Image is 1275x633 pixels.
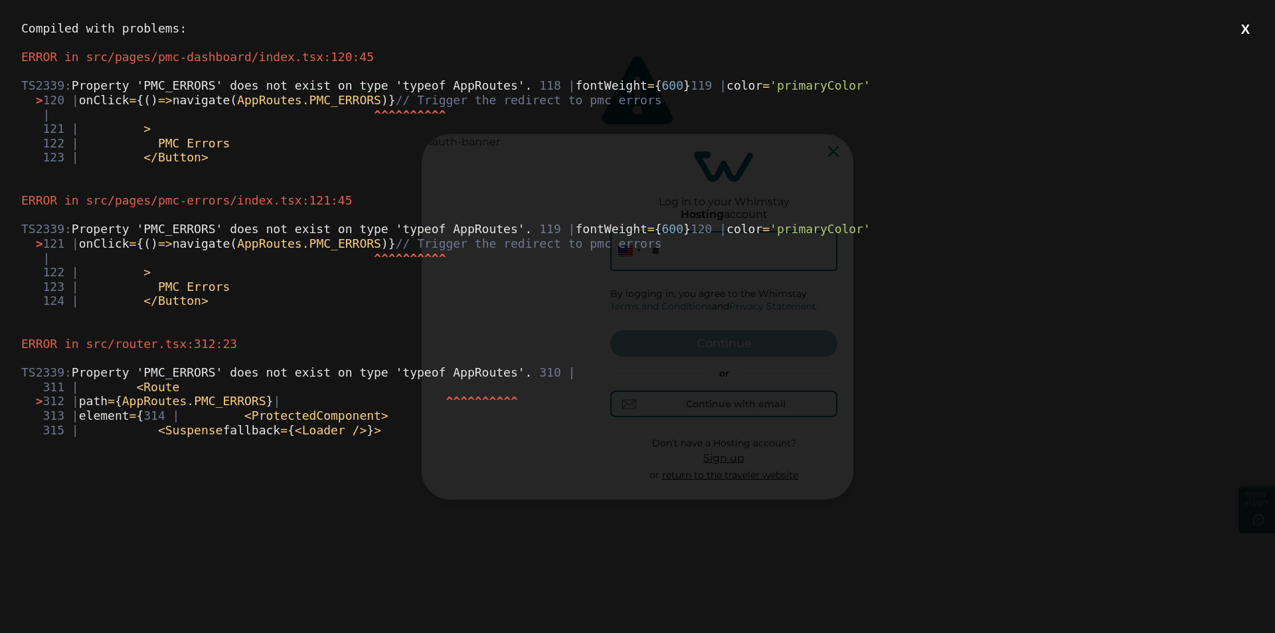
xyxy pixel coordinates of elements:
[158,423,165,437] span: <
[424,251,432,265] span: ^
[417,108,424,122] span: ^
[475,394,482,408] span: ^
[21,365,1254,437] div: Property 'PMC_ERRORS' does not exist on type 'typeof AppRoutes'.
[143,265,151,279] span: >
[108,394,115,408] span: =
[21,337,237,351] span: ERROR in src/router.tsx:312:23
[129,408,137,422] span: =
[374,423,381,437] span: >
[302,423,345,437] span: Loader
[762,78,770,92] span: =
[410,108,417,122] span: ^
[43,108,50,122] span: |
[302,93,309,107] span: .
[691,222,726,236] span: 120 |
[143,380,179,394] span: Route
[43,423,79,437] span: 315 |
[21,365,72,379] span: TS2339:
[43,122,79,136] span: 121 |
[43,251,50,265] span: |
[1237,21,1254,38] button: X
[381,108,388,122] span: ^
[136,380,143,394] span: <
[187,394,194,408] span: .
[381,408,388,422] span: >
[424,108,432,122] span: ^
[36,93,43,107] span: >
[201,294,209,308] span: >
[302,236,309,250] span: .
[482,394,489,408] span: ^
[43,280,79,294] span: 123 |
[396,236,662,250] span: // Trigger the redirect to pmc errors
[396,251,403,265] span: ^
[353,423,360,437] span: /
[43,236,79,250] span: 121 |
[158,136,180,150] span: PMC
[158,93,173,107] span: =>
[539,365,575,379] span: 310 |
[662,222,684,236] span: 600
[21,365,575,436] span: path { } element { fallback { }
[396,93,662,107] span: // Trigger the redirect to pmc errors
[496,394,503,408] span: ^
[402,251,410,265] span: ^
[244,408,252,422] span: <
[194,394,266,408] span: PMC_ERRORS
[122,394,187,408] span: AppRoutes
[158,236,173,250] span: =>
[43,93,79,107] span: 120 |
[158,280,180,294] span: PMC
[446,394,453,408] span: ^
[309,236,381,250] span: PMC_ERRORS
[511,394,518,408] span: ^
[503,394,511,408] span: ^
[770,78,871,92] span: 'primaryColor'
[201,150,209,164] span: >
[21,222,1254,308] div: Property 'PMC_ERRORS' does not exist on type 'typeof AppRoutes'.
[381,251,388,265] span: ^
[143,408,179,422] span: 314 |
[647,78,655,92] span: =
[151,150,158,164] span: /
[453,394,460,408] span: ^
[273,394,280,408] span: |
[396,108,403,122] span: ^
[539,78,575,92] span: 118 |
[143,150,151,164] span: <
[388,251,396,265] span: ^
[21,78,871,164] span: fontWeight { } color onClick {() navigate( )}
[21,50,374,64] span: ERROR in src/pages/pmc-dashboard/index.tsx:120:45
[237,93,302,107] span: AppRoutes
[662,78,684,92] span: 600
[237,236,302,250] span: AppRoutes
[439,108,446,122] span: ^
[43,294,79,308] span: 124 |
[187,136,230,150] span: Errors
[158,294,201,308] span: Button
[432,108,439,122] span: ^
[460,394,467,408] span: ^
[21,21,187,35] span: Compiled with problems:
[439,251,446,265] span: ^
[129,93,137,107] span: =
[43,394,79,408] span: 312 |
[21,193,353,207] span: ERROR in src/pages/pmc-errors/index.tsx:121:45
[43,136,79,150] span: 122 |
[252,408,381,422] span: ProtectedComponent
[374,108,381,122] span: ^
[647,222,655,236] span: =
[43,408,79,422] span: 313 |
[143,294,151,308] span: <
[151,294,158,308] span: /
[165,423,223,437] span: Suspense
[691,78,726,92] span: 119 |
[410,251,417,265] span: ^
[402,108,410,122] span: ^
[21,78,1254,165] div: Property 'PMC_ERRORS' does not exist on type 'typeof AppRoutes'.
[374,251,381,265] span: ^
[143,122,151,136] span: >
[762,222,770,236] span: =
[129,236,137,250] span: =
[359,423,367,437] span: >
